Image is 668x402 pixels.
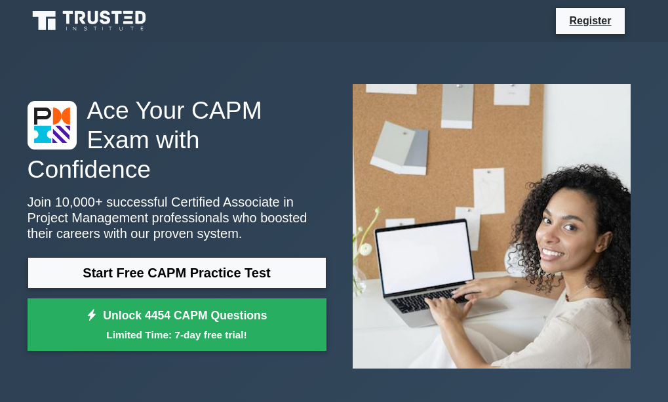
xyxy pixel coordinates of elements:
p: Join 10,000+ successful Certified Associate in Project Management professionals who boosted their... [28,194,326,241]
small: Limited Time: 7-day free trial! [44,327,310,342]
a: Unlock 4454 CAPM QuestionsLimited Time: 7-day free trial! [28,298,326,351]
h1: Ace Your CAPM Exam with Confidence [28,96,326,184]
a: Start Free CAPM Practice Test [28,257,326,289]
a: Register [561,12,619,29]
